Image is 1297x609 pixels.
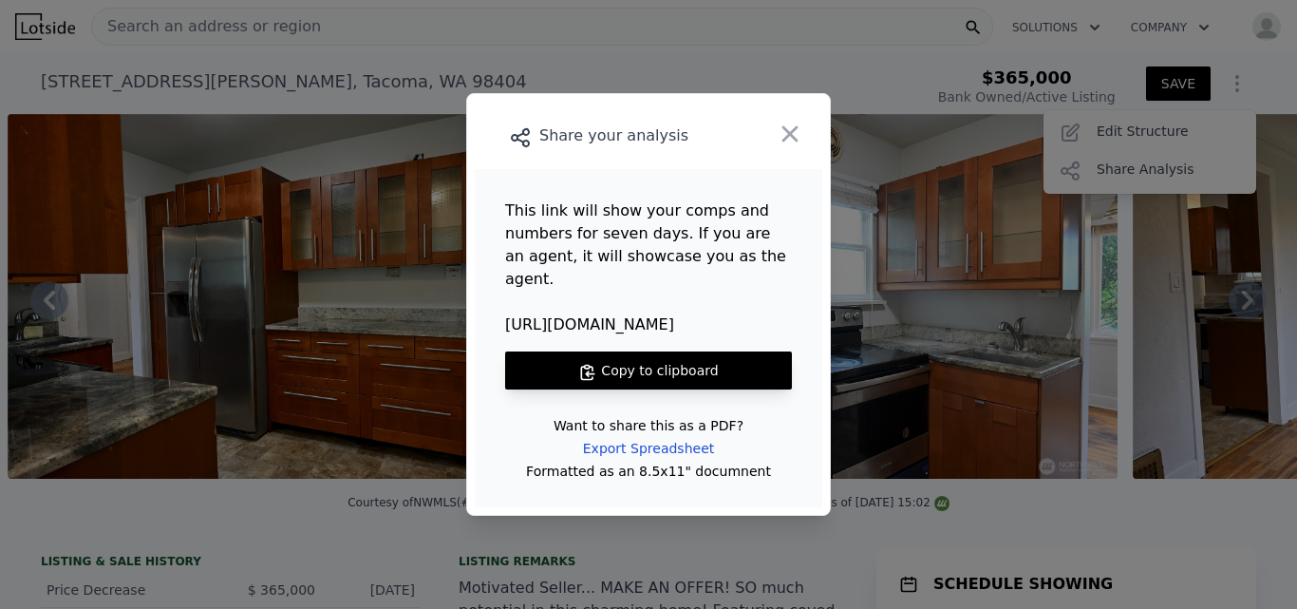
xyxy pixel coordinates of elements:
div: Export Spreadsheet [568,431,729,466]
span: [URL][DOMAIN_NAME] [505,314,792,336]
div: Share your analysis [475,123,753,149]
main: This link will show your comps and numbers for seven days. If you are an agent, it will showcase ... [475,169,822,507]
div: Formatted as an 8.5x11" documnent [526,466,771,477]
button: Copy to clipboard [505,352,792,390]
div: Want to share this as a PDF? [554,420,743,431]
